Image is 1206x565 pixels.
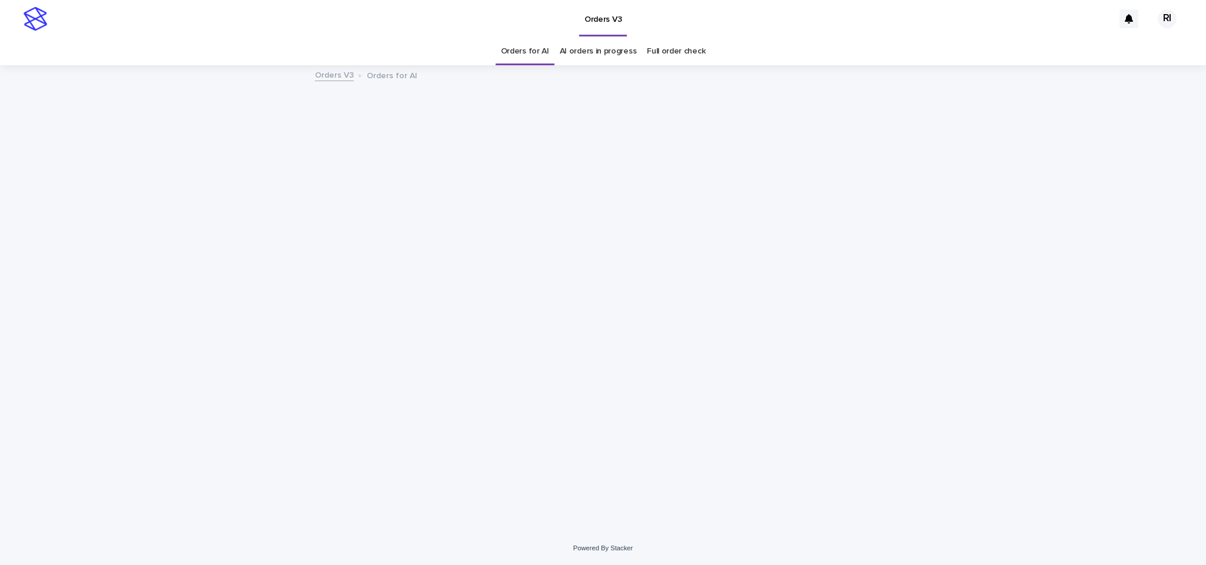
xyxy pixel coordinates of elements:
a: Orders for AI [501,38,549,65]
a: Powered By Stacker [573,544,633,551]
p: Orders for AI [367,68,417,81]
a: Full order check [647,38,705,65]
img: stacker-logo-s-only.png [24,7,47,31]
a: AI orders in progress [560,38,637,65]
a: Orders V3 [315,68,354,81]
div: RI [1158,9,1177,28]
